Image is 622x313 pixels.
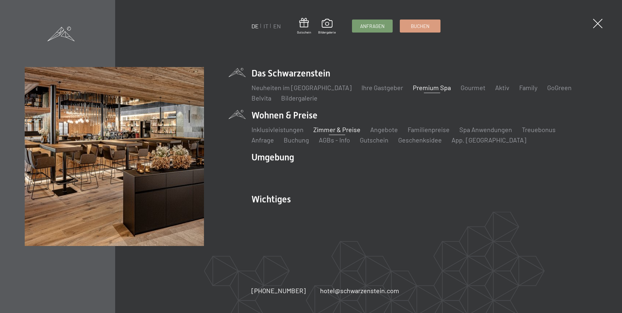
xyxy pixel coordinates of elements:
a: AGBs - Info [319,136,350,144]
a: Premium Spa [413,84,451,91]
a: Bildergalerie [318,19,336,34]
a: Gutschein [360,136,388,144]
a: Familienpreise [408,126,450,133]
a: hotel@schwarzenstein.com [320,286,399,295]
a: EN [273,22,281,30]
a: Ihre Gastgeber [361,84,403,91]
a: Anfrage [251,136,274,144]
span: Buchen [411,23,429,30]
a: GoGreen [547,84,572,91]
a: Bildergalerie [281,94,318,102]
a: IT [264,22,268,30]
a: Angebote [370,126,398,133]
a: Anfragen [352,20,392,32]
a: Buchen [400,20,440,32]
span: Gutschein [297,30,311,34]
span: [PHONE_NUMBER] [251,287,306,294]
a: Neuheiten im [GEOGRAPHIC_DATA] [251,84,352,91]
a: Family [519,84,537,91]
a: Treuebonus [522,126,556,133]
a: Inklusivleistungen [251,126,304,133]
a: [PHONE_NUMBER] [251,286,306,295]
a: App. [GEOGRAPHIC_DATA] [452,136,526,144]
a: Gutschein [297,18,311,34]
a: Zimmer & Preise [313,126,360,133]
a: Geschenksidee [398,136,442,144]
a: DE [251,22,259,30]
a: Buchung [284,136,309,144]
a: Belvita [251,94,271,102]
a: Spa Anwendungen [459,126,512,133]
span: Bildergalerie [318,30,336,34]
a: Gourmet [461,84,485,91]
span: Anfragen [360,23,385,30]
a: Aktiv [495,84,509,91]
